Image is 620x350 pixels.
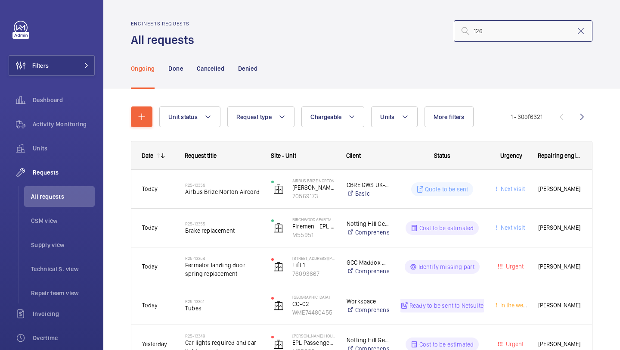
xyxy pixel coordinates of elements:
[292,300,335,308] p: CO-02
[185,333,260,338] h2: R25-13349
[31,265,95,273] span: Technical S. view
[33,334,95,342] span: Overtime
[33,309,95,318] span: Invoicing
[31,216,95,225] span: CSM view
[185,261,260,278] span: Fermator landing door spring replacement
[292,338,335,347] p: EPL Passenger Lift schn 33
[524,113,530,120] span: of
[347,189,389,198] a: Basic
[273,262,284,272] img: elevator.svg
[292,192,335,200] p: 70569173
[425,106,474,127] button: More filters
[142,185,158,192] span: Today
[33,96,95,104] span: Dashboard
[236,113,272,120] span: Request type
[142,341,167,347] span: Yesterday
[185,256,260,261] h2: R25-13354
[185,187,260,196] span: Airbus Brize Norton Aircord
[131,64,155,73] p: Ongoing
[185,221,260,226] h2: R25-13355
[185,152,217,159] span: Request title
[32,61,49,70] span: Filters
[292,308,335,317] p: WME74480455
[347,258,389,267] p: GCC Maddox Street
[227,106,294,127] button: Request type
[273,184,284,194] img: elevator.svg
[292,231,335,239] p: M55951
[185,304,260,312] span: Tubes
[292,333,335,338] p: [PERSON_NAME] House
[33,144,95,153] span: Units
[168,113,198,120] span: Unit status
[33,120,95,128] span: Activity Monitoring
[380,113,394,120] span: Units
[238,64,257,73] p: Denied
[273,339,284,350] img: elevator.svg
[185,226,260,235] span: Brake replacement
[292,261,335,269] p: Lift 1
[168,64,183,73] p: Done
[371,106,417,127] button: Units
[347,306,389,314] a: Comprehensive
[142,224,158,231] span: Today
[538,184,581,194] span: [PERSON_NAME]
[347,336,389,344] p: Notting Hill Genesis
[292,294,335,300] p: [GEOGRAPHIC_DATA]
[418,262,475,271] p: Identify missing part
[197,64,224,73] p: Cancelled
[142,302,158,309] span: Today
[419,340,474,349] p: Cost to be estimated
[347,219,389,228] p: Notting Hill Genesis
[292,222,335,231] p: Firemen - EPL Passenger Lift No 1
[33,168,95,177] span: Requests
[131,32,199,48] h1: All requests
[499,302,529,309] span: In the week
[434,113,465,120] span: More filters
[292,183,335,192] p: [PERSON_NAME] 2 (Hangar MLSF)]
[292,269,335,278] p: 76093667
[454,20,592,42] input: Search by request number or quote number
[346,152,361,159] span: Client
[271,152,296,159] span: Site - Unit
[301,106,365,127] button: Chargeable
[425,185,468,194] p: Quote to be sent
[538,262,581,272] span: [PERSON_NAME]
[292,217,335,222] p: Birchwood Apartments - High Risk Building
[538,223,581,233] span: [PERSON_NAME]
[538,339,581,349] span: [PERSON_NAME]
[347,297,389,306] p: Workspace
[9,55,95,76] button: Filters
[142,263,158,270] span: Today
[499,185,525,192] span: Next visit
[273,300,284,311] img: elevator.svg
[131,21,199,27] h2: Engineers requests
[31,192,95,201] span: All requests
[499,224,525,231] span: Next visit
[273,223,284,233] img: elevator.svg
[31,241,95,249] span: Supply view
[159,106,220,127] button: Unit status
[504,263,524,270] span: Urgent
[310,113,342,120] span: Chargeable
[347,181,389,189] p: CBRE GWS UK- Airbus (Critical) Airbus Brize Norton & Hangar MLSF
[347,228,389,237] a: Comprehensive
[419,224,474,232] p: Cost to be estimated
[504,341,524,347] span: Urgent
[347,267,389,275] a: Comprehensive
[434,152,450,159] span: Status
[409,301,484,310] p: Ready to be sent to Netsuite
[500,152,522,159] span: Urgency
[511,114,542,120] span: 1 - 30 6321
[142,152,153,159] div: Date
[31,289,95,297] span: Repair team view
[185,182,260,187] h2: R25-13356
[185,299,260,304] h2: R25-13351
[292,178,335,183] p: Airbus Brize Norton
[538,152,582,159] span: Repairing engineer
[538,300,581,310] span: [PERSON_NAME]
[292,256,335,261] p: [STREET_ADDRESS][PERSON_NAME]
